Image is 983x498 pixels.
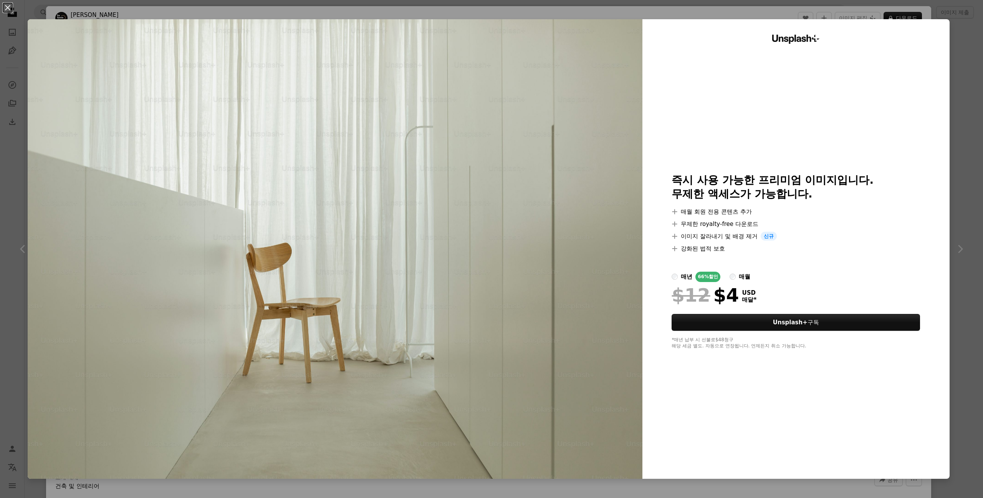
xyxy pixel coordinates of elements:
[739,272,750,281] div: 매월
[672,285,710,305] span: $12
[672,207,920,216] li: 매월 회원 전용 콘텐츠 추가
[672,337,920,349] div: *매년 납부 시 선불로 $48 청구 해당 세금 별도. 자동으로 연장됩니다. 언제든지 취소 가능합니다.
[672,314,920,331] button: Unsplash+구독
[672,173,920,201] h2: 즉시 사용 가능한 프리미엄 이미지입니다. 무제한 액세스가 가능합니다.
[773,319,808,326] strong: Unsplash+
[681,272,692,281] div: 매년
[695,272,720,282] div: 66% 할인
[672,285,739,305] div: $4
[672,244,920,253] li: 강화된 법적 보호
[730,274,736,280] input: 매월
[672,274,678,280] input: 매년66%할인
[672,232,920,241] li: 이미지 잘라내기 및 배경 제거
[742,289,756,296] span: USD
[761,232,777,241] span: 신규
[672,219,920,229] li: 무제한 royalty-free 다운로드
